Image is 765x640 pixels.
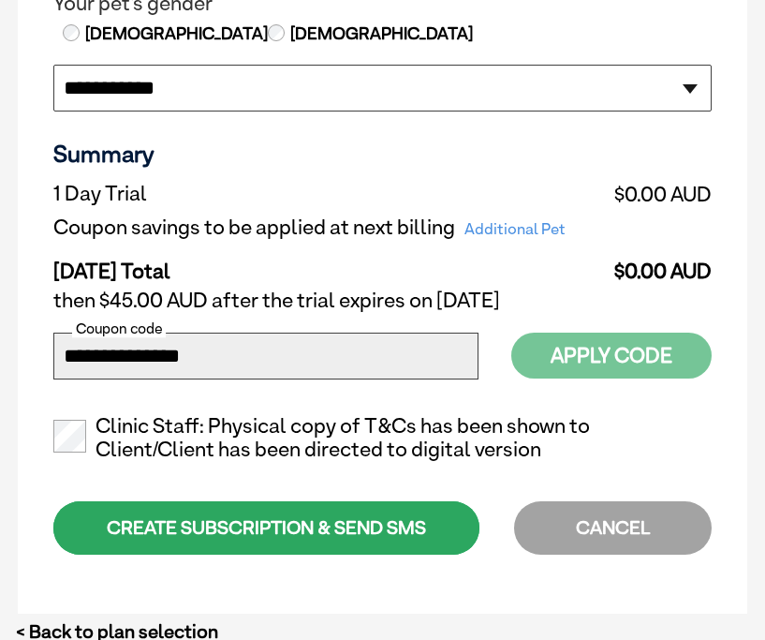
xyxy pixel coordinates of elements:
h3: Summary [53,140,712,168]
span: Additional Pet [455,216,575,243]
div: CREATE SUBSCRIPTION & SEND SMS [53,501,479,555]
td: [DATE] Total [53,245,605,284]
td: 1 Day Trial [53,177,605,211]
input: Clinic Staff: Physical copy of T&Cs has been shown to Client/Client has been directed to digital ... [53,420,86,453]
label: Clinic Staff: Physical copy of T&Cs has been shown to Client/Client has been directed to digital ... [53,414,712,463]
td: $0.00 AUD [605,245,712,284]
td: then $45.00 AUD after the trial expires on [DATE] [53,284,712,318]
td: $0.00 AUD [605,177,712,211]
td: Coupon savings to be applied at next billing [53,211,605,245]
button: Apply Code [511,333,712,379]
label: Coupon code [72,320,166,337]
div: CANCEL [514,501,712,555]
